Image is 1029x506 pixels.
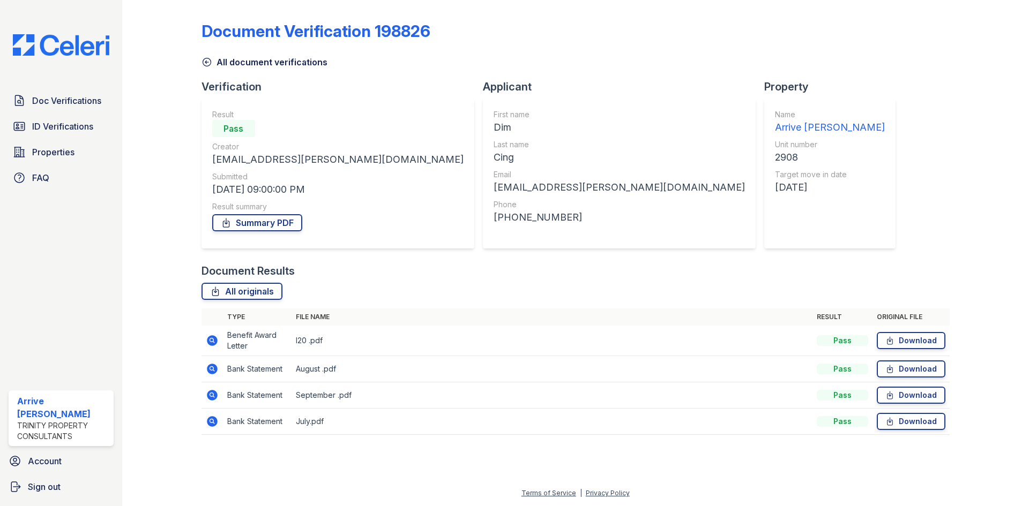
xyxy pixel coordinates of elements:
[292,382,812,409] td: September .pdf
[812,308,873,326] th: Result
[4,476,118,497] a: Sign out
[202,56,327,69] a: All document verifications
[212,201,464,212] div: Result summary
[494,120,745,135] div: Dim
[877,360,945,377] a: Download
[223,308,292,326] th: Type
[223,356,292,382] td: Bank Statement
[17,395,109,420] div: Arrive [PERSON_NAME]
[775,109,885,120] div: Name
[817,335,868,346] div: Pass
[32,94,101,107] span: Doc Verifications
[4,34,118,56] img: CE_Logo_Blue-a8612792a0a2168367f1c8372b55b34899dd931a85d93a1a3d3e32e68fde9ad4.png
[223,382,292,409] td: Bank Statement
[202,21,430,41] div: Document Verification 198826
[32,171,49,184] span: FAQ
[212,109,464,120] div: Result
[877,332,945,349] a: Download
[775,169,885,180] div: Target move in date
[9,141,114,163] a: Properties
[877,387,945,404] a: Download
[775,120,885,135] div: Arrive [PERSON_NAME]
[28,455,62,467] span: Account
[223,409,292,435] td: Bank Statement
[494,150,745,165] div: Cing
[817,416,868,427] div: Pass
[494,139,745,150] div: Last name
[9,167,114,188] a: FAQ
[292,356,812,382] td: August .pdf
[202,79,483,94] div: Verification
[223,326,292,356] td: Benefit Award Letter
[775,109,885,135] a: Name Arrive [PERSON_NAME]
[817,364,868,374] div: Pass
[494,180,745,195] div: [EMAIL_ADDRESS][PERSON_NAME][DOMAIN_NAME]
[877,413,945,430] a: Download
[292,326,812,356] td: I20 .pdf
[483,79,764,94] div: Applicant
[4,450,118,472] a: Account
[494,210,745,225] div: [PHONE_NUMBER]
[775,150,885,165] div: 2908
[292,409,812,435] td: July.pdf
[212,214,302,231] a: Summary PDF
[494,199,745,210] div: Phone
[212,120,255,137] div: Pass
[17,420,109,442] div: Trinity Property Consultants
[202,263,295,278] div: Document Results
[212,182,464,197] div: [DATE] 09:00:00 PM
[212,152,464,167] div: [EMAIL_ADDRESS][PERSON_NAME][DOMAIN_NAME]
[292,308,812,326] th: File name
[28,480,61,493] span: Sign out
[764,79,904,94] div: Property
[873,308,950,326] th: Original file
[212,171,464,182] div: Submitted
[9,116,114,137] a: ID Verifications
[202,283,282,300] a: All originals
[775,139,885,150] div: Unit number
[9,90,114,111] a: Doc Verifications
[521,489,576,497] a: Terms of Service
[32,120,93,133] span: ID Verifications
[212,141,464,152] div: Creator
[32,146,74,158] span: Properties
[580,489,582,497] div: |
[775,180,885,195] div: [DATE]
[494,169,745,180] div: Email
[817,390,868,401] div: Pass
[586,489,630,497] a: Privacy Policy
[494,109,745,120] div: First name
